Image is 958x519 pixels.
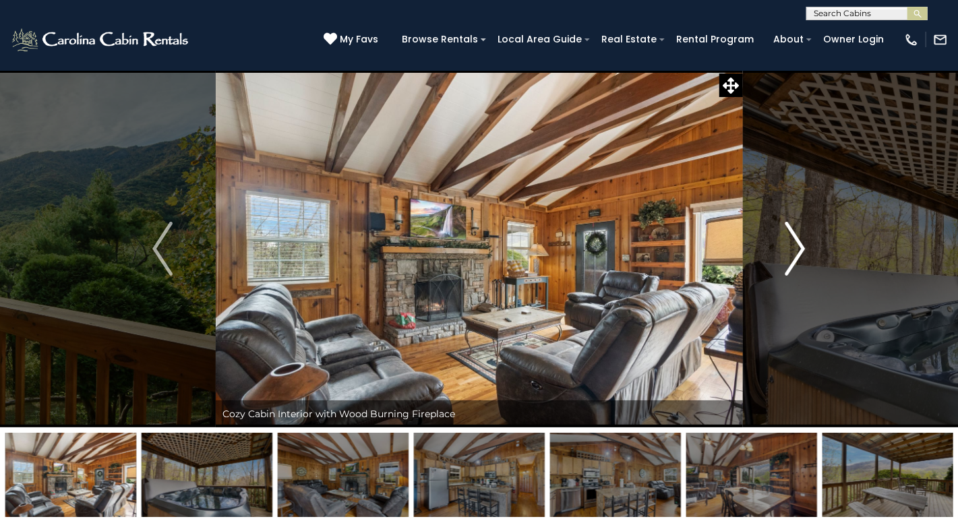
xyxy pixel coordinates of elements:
[816,29,891,50] a: Owner Login
[340,32,378,47] span: My Favs
[142,433,272,517] img: 166361530
[109,70,216,427] button: Previous
[767,29,810,50] a: About
[669,29,760,50] a: Rental Program
[742,70,849,427] button: Next
[395,29,485,50] a: Browse Rentals
[491,29,589,50] a: Local Area Guide
[550,433,681,517] img: 166361513
[595,29,663,50] a: Real Estate
[324,32,382,47] a: My Favs
[822,433,953,517] img: 166361526
[414,433,545,517] img: 166361511
[278,433,409,517] img: 166361510
[904,32,919,47] img: phone-regular-white.png
[216,400,743,427] div: Cozy Cabin Interior with Wood Burning Fireplace
[785,222,806,276] img: arrow
[152,222,173,276] img: arrow
[10,26,192,53] img: White-1-2.png
[5,433,136,517] img: 166361508
[933,32,948,47] img: mail-regular-white.png
[686,433,817,517] img: 166361515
